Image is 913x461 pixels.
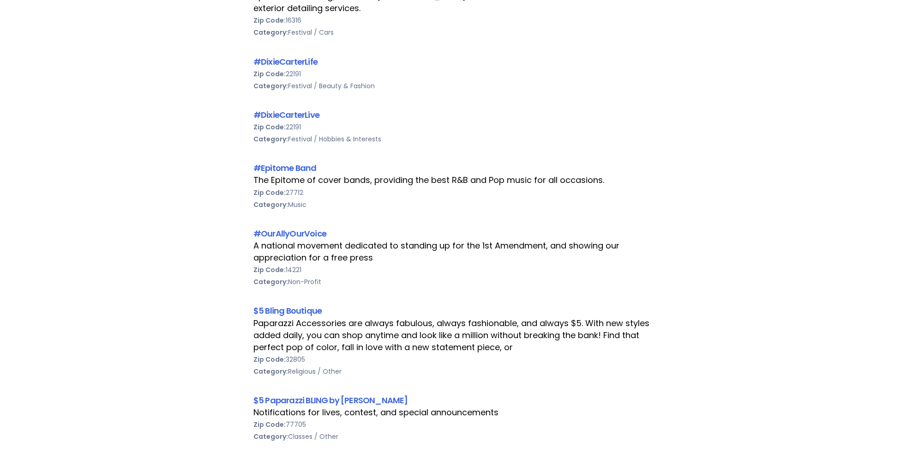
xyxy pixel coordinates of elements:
[253,174,660,186] div: The Epitome of cover bands, providing the best R&B and Pop music for all occasions.
[253,200,288,209] b: Category:
[253,188,286,197] b: Zip Code:
[253,365,660,377] div: Religious / Other
[253,56,318,67] a: #DixieCarterLife
[253,69,286,79] b: Zip Code:
[253,353,660,365] div: 32805
[253,187,660,199] div: 27712
[253,394,408,406] a: $5 Paparazzi BLING by [PERSON_NAME]
[253,277,288,286] b: Category:
[253,265,286,274] b: Zip Code:
[253,431,660,443] div: Classes / Other
[253,14,660,26] div: 16316
[253,162,660,174] div: #Epitome Band
[253,305,322,316] a: $5 Bling Boutique
[253,420,286,429] b: Zip Code:
[253,304,660,317] div: $5 Bling Boutique
[253,162,316,174] a: #Epitome Band
[253,355,286,364] b: Zip Code:
[253,317,660,353] div: Paparazzi Accessories are always fabulous, always fashionable, and always $5. With new styles add...
[253,367,288,376] b: Category:
[253,109,319,121] a: #DixieCarterLive
[253,394,660,406] div: $5 Paparazzi BLING by [PERSON_NAME]
[253,134,288,144] b: Category:
[253,276,660,288] div: Non-Profit
[253,240,660,264] div: A national movement dedicated to standing up for the 1st Amendment, and showing our appreciation ...
[253,80,660,92] div: Festival / Beauty & Fashion
[253,406,660,419] div: Notifications for lives, contest, and special announcements
[253,55,660,68] div: #DixieCarterLife
[253,16,286,25] b: Zip Code:
[253,26,660,38] div: Festival / Cars
[253,264,660,276] div: 14221
[253,109,660,121] div: #DixieCarterLive
[253,122,286,132] b: Zip Code:
[253,81,288,91] b: Category:
[253,199,660,211] div: Music
[253,227,660,240] div: #OurAllyOurVoice
[253,28,288,37] b: Category:
[253,133,660,145] div: Festival / Hobbies & Interests
[253,228,326,239] a: #OurAllyOurVoice
[253,68,660,80] div: 22191
[253,432,288,441] b: Category:
[253,419,660,431] div: 77705
[253,121,660,133] div: 22191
